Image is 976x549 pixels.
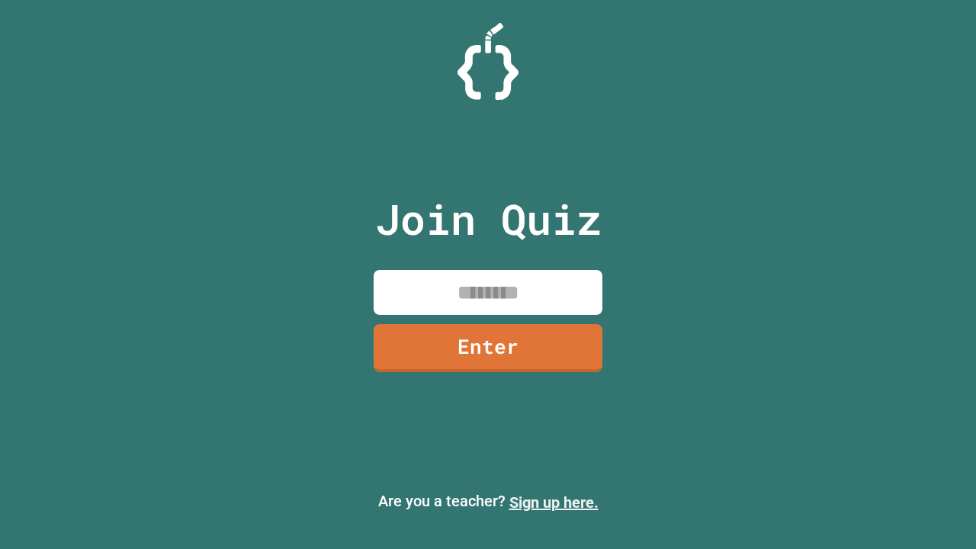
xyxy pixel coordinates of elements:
a: Sign up here. [509,493,599,512]
img: Logo.svg [457,23,518,100]
a: Enter [374,324,602,372]
p: Join Quiz [375,188,602,251]
iframe: chat widget [849,422,961,486]
p: Are you a teacher? [12,490,964,514]
iframe: chat widget [912,488,961,534]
